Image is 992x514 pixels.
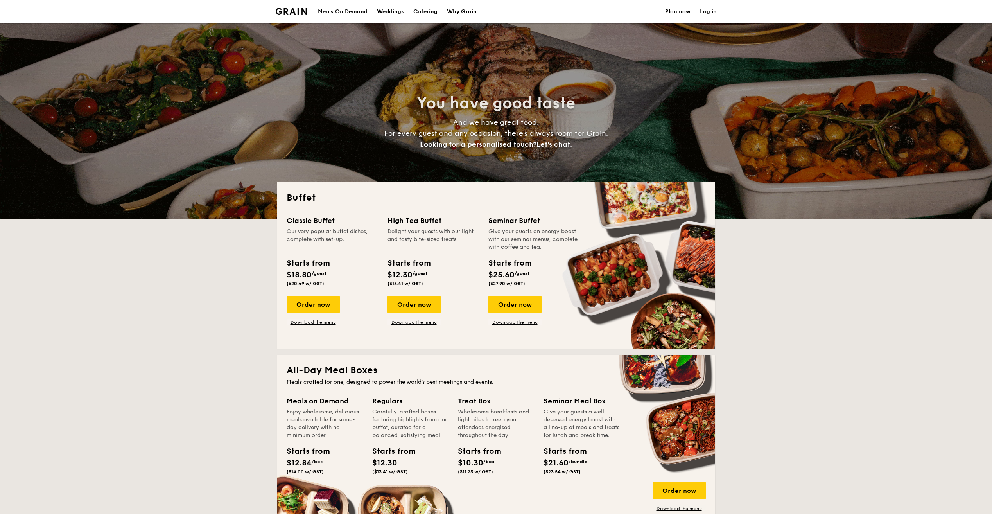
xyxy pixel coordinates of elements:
div: Starts from [372,446,407,457]
span: $21.60 [544,458,569,468]
span: /guest [515,271,529,276]
img: Grain [276,8,307,15]
div: Starts from [287,446,322,457]
span: $12.84 [287,458,312,468]
div: Order now [387,296,441,313]
div: Carefully-crafted boxes featuring highlights from our buffet, curated for a balanced, satisfying ... [372,408,448,439]
div: Wholesome breakfasts and light bites to keep your attendees energised throughout the day. [458,408,534,439]
span: $12.30 [387,270,413,280]
a: Logotype [276,8,307,15]
div: Seminar Meal Box [544,395,620,406]
span: $12.30 [372,458,397,468]
div: Regulars [372,395,448,406]
span: ($27.90 w/ GST) [488,281,525,286]
div: Starts from [488,257,531,269]
div: Starts from [287,257,329,269]
span: And we have great food. For every guest and any occasion, there’s always room for Grain. [384,118,608,149]
div: Classic Buffet [287,215,378,226]
span: You have good taste [417,94,575,113]
div: Order now [287,296,340,313]
a: Download the menu [653,505,706,512]
div: High Tea Buffet [387,215,479,226]
div: Enjoy wholesome, delicious meals available for same-day delivery with no minimum order. [287,408,363,439]
span: $25.60 [488,270,515,280]
span: ($13.41 w/ GST) [372,469,408,474]
span: $10.30 [458,458,483,468]
a: Download the menu [387,319,441,325]
div: Meals on Demand [287,395,363,406]
div: Delight your guests with our light and tasty bite-sized treats. [387,228,479,251]
div: Treat Box [458,395,534,406]
div: Starts from [458,446,493,457]
span: ($23.54 w/ GST) [544,469,581,474]
span: ($11.23 w/ GST) [458,469,493,474]
div: Seminar Buffet [488,215,580,226]
div: Give your guests an energy boost with our seminar menus, complete with coffee and tea. [488,228,580,251]
span: $18.80 [287,270,312,280]
span: /box [483,459,495,464]
h2: All-Day Meal Boxes [287,364,706,377]
span: /guest [312,271,326,276]
span: ($13.41 w/ GST) [387,281,423,286]
span: Let's chat. [536,140,572,149]
span: /guest [413,271,427,276]
div: Starts from [544,446,579,457]
a: Download the menu [488,319,542,325]
span: /bundle [569,459,587,464]
div: Order now [488,296,542,313]
div: Order now [653,482,706,499]
span: ($14.00 w/ GST) [287,469,324,474]
div: Starts from [387,257,430,269]
div: Give your guests a well-deserved energy boost with a line-up of meals and treats for lunch and br... [544,408,620,439]
div: Meals crafted for one, designed to power the world's best meetings and events. [287,378,706,386]
h2: Buffet [287,192,706,204]
span: /box [312,459,323,464]
div: Our very popular buffet dishes, complete with set-up. [287,228,378,251]
span: ($20.49 w/ GST) [287,281,324,286]
a: Download the menu [287,319,340,325]
span: Looking for a personalised touch? [420,140,536,149]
